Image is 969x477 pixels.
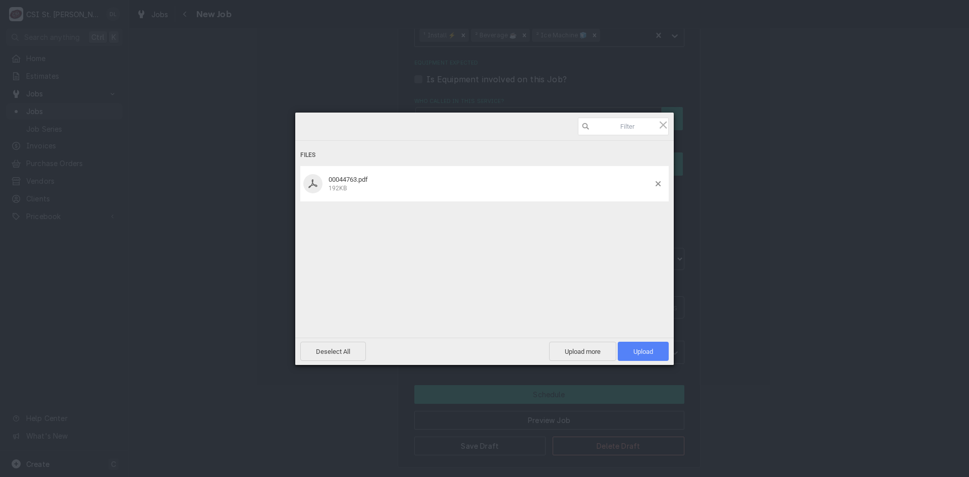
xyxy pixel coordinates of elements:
[300,146,669,165] div: Files
[549,342,616,361] span: Upload more
[329,185,347,192] span: 192KB
[300,342,366,361] span: Deselect All
[633,348,653,355] span: Upload
[578,118,669,135] input: Filter
[658,119,669,130] span: Click here or hit ESC to close picker
[618,342,669,361] span: Upload
[329,176,368,183] span: 00044763.pdf
[326,176,656,192] div: 00044763.pdf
